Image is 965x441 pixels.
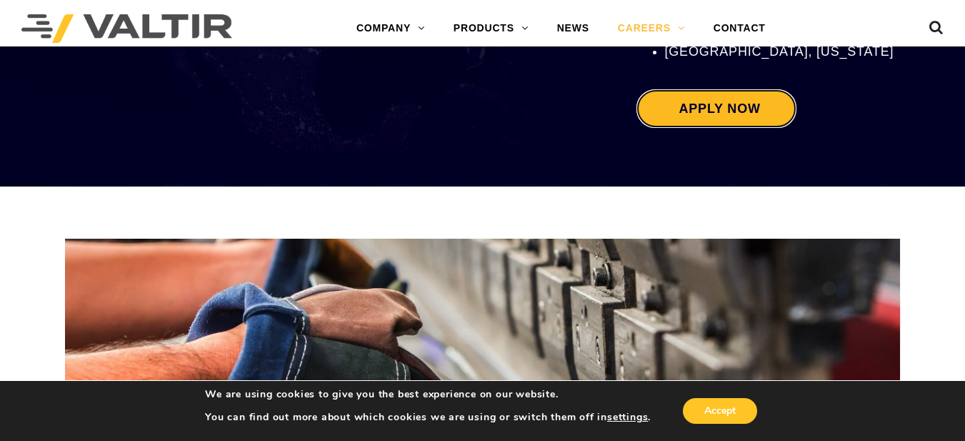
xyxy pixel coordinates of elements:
[21,14,232,43] img: Valtir
[607,411,648,424] button: settings
[683,398,757,424] button: Accept
[205,388,651,401] p: We are using cookies to give you the best experience on our website.
[342,14,439,43] a: COMPANY
[636,89,796,128] a: Apply Now
[439,14,543,43] a: PRODUCTS
[543,14,604,43] a: NEWS
[205,411,651,424] p: You can find out more about which cookies we are using or switch them off in .
[604,14,699,43] a: CAREERS
[665,44,894,59] span: [GEOGRAPHIC_DATA], [US_STATE]
[699,14,780,43] a: CONTACT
